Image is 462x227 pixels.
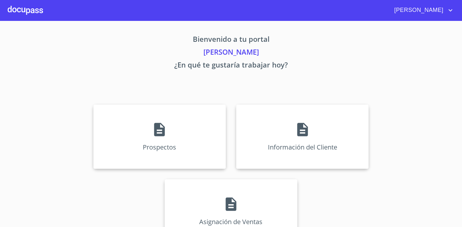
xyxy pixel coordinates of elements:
[33,59,429,72] p: ¿En qué te gustaría trabajar hoy?
[33,47,429,59] p: [PERSON_NAME]
[389,5,447,15] span: [PERSON_NAME]
[143,143,176,151] p: Prospectos
[389,5,454,15] button: account of current user
[268,143,337,151] p: Información del Cliente
[33,34,429,47] p: Bienvenido a tu portal
[199,217,262,226] p: Asignación de Ventas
